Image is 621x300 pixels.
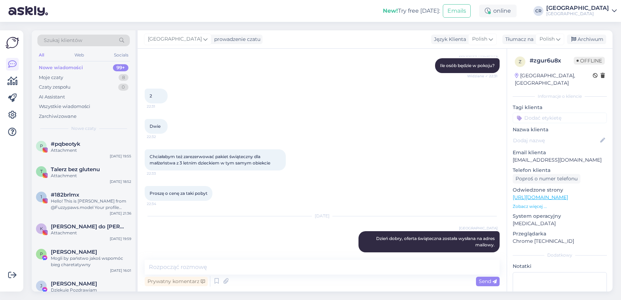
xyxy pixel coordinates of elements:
[513,167,607,174] p: Telefon klienta
[513,263,607,270] p: Notatki
[211,36,260,43] div: prowadzenie czatu
[51,198,131,211] div: Hello! This is [PERSON_NAME] from @Fuzzypaws.model Your profile caught our eye We are a world Fam...
[110,179,131,184] div: [DATE] 18:52
[51,230,131,236] div: Attachment
[513,252,607,258] div: Dodatkowy
[513,93,607,100] div: Informacje o kliencie
[471,253,498,258] span: 7:46
[147,134,173,139] span: 22:32
[39,94,65,101] div: AI Assistant
[51,255,131,268] div: Mogli by państwo jakoś wspomóc bieg charetatywny
[519,59,521,64] span: z
[51,166,100,173] span: Talerz bez glutenu
[40,169,43,174] span: T
[513,113,607,123] input: Dodać etykietę
[37,50,46,60] div: All
[110,268,131,273] div: [DATE] 16:01
[41,194,42,199] span: 1
[502,36,533,43] div: Tłumacz na
[513,149,607,156] p: Email klienta
[51,223,124,230] span: Korty do padla I Szczecin
[73,50,85,60] div: Web
[513,194,568,200] a: [URL][DOMAIN_NAME]
[383,7,398,14] b: New!
[39,84,71,91] div: Czaty zespołu
[51,249,97,255] span: Paweł Tcho
[118,84,128,91] div: 0
[150,154,270,166] span: Chciałabym też zarezerwować pakiet świąteczny dla małżeństwa z 3 letnim dzieckiem w tym samym obi...
[513,174,580,184] div: Poproś o numer telefonu
[515,72,593,87] div: [GEOGRAPHIC_DATA], [GEOGRAPHIC_DATA]
[513,212,607,220] p: System operacyjny
[145,277,208,286] div: Prywatny komentarz
[6,36,19,49] img: Askly Logo
[376,236,496,247] span: Dzień dobry, oferta świąteczna została wysłana na adres mailowy.
[513,104,607,111] p: Tagi klienta
[51,192,79,198] span: #182brlmx
[513,137,599,144] input: Dodaj nazwę
[39,74,63,81] div: Moje czaty
[513,220,607,227] p: [MEDICAL_DATA]
[431,36,466,43] div: Język Klienta
[110,211,131,216] div: [DATE] 21:36
[51,173,131,179] div: Attachment
[440,63,495,68] span: Ile osób będzie w pokoju?
[51,141,80,147] span: #pqbeotyk
[39,113,77,120] div: Zarchiwizowane
[513,238,607,245] p: Chrome [TECHNICAL_ID]
[148,35,202,43] span: [GEOGRAPHIC_DATA]
[383,7,440,15] div: Try free [DATE]:
[51,281,97,287] span: Jacek Dubicki
[459,226,498,231] span: [GEOGRAPHIC_DATA]
[145,213,500,219] div: [DATE]
[113,50,130,60] div: Socials
[147,201,173,206] span: 22:34
[479,5,517,17] div: online
[113,64,128,71] div: 99+
[479,278,497,284] span: Send
[44,37,82,44] span: Szukaj klientów
[513,126,607,133] p: Nazwa klienta
[39,64,83,71] div: Nowe wiadomości
[472,35,487,43] span: Polish
[147,104,173,109] span: 22:31
[539,35,555,43] span: Polish
[533,6,543,16] div: CR
[546,5,617,17] a: [GEOGRAPHIC_DATA][GEOGRAPHIC_DATA]
[150,124,161,129] span: Dwie
[467,73,498,79] span: Widziane ✓ 22:31
[40,283,42,288] span: J
[513,156,607,164] p: [EMAIL_ADDRESS][DOMAIN_NAME]
[39,103,90,110] div: Wszystkie wiadomości
[51,147,131,154] div: Attachment
[567,35,606,44] div: Archiwum
[513,186,607,194] p: Odwiedzone strony
[574,57,605,65] span: Offline
[513,203,607,210] p: Zobacz więcej ...
[546,5,609,11] div: [GEOGRAPHIC_DATA]
[150,93,152,98] span: 2
[40,226,43,231] span: K
[443,4,471,18] button: Emails
[119,74,128,81] div: 8
[71,125,96,132] span: Nowe czaty
[147,171,173,176] span: 22:33
[51,287,131,300] div: Dziękuję Pozdrawiam [PERSON_NAME]
[530,56,574,65] div: # zgur6u8x
[110,154,131,159] div: [DATE] 19:55
[110,236,131,241] div: [DATE] 19:59
[40,143,43,149] span: p
[546,11,609,17] div: [GEOGRAPHIC_DATA]
[150,191,207,196] span: Proszę o cenę za taki pobyt
[513,230,607,238] p: Przeglądarka
[40,251,43,257] span: P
